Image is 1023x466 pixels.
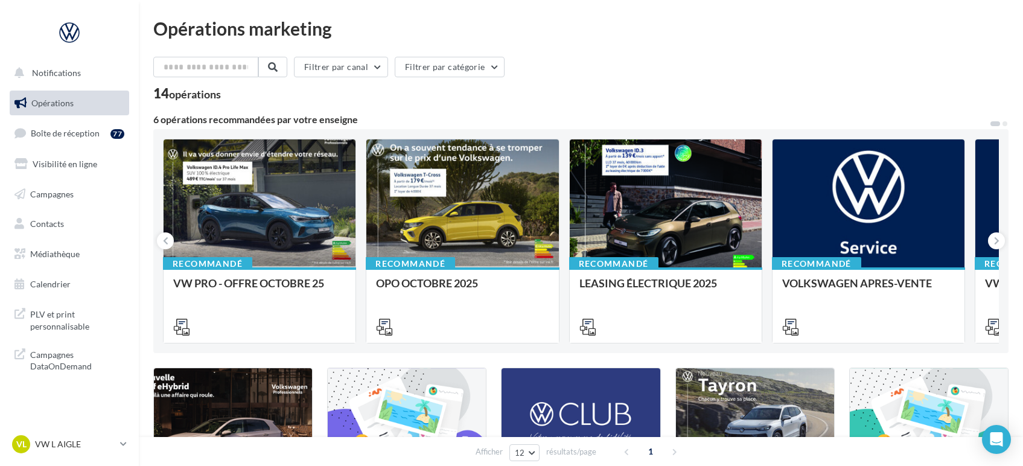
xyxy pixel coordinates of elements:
span: Opérations [31,98,74,108]
span: 12 [515,448,525,458]
a: PLV et print personnalisable [7,301,132,337]
button: Filtrer par catégorie [395,57,505,77]
span: Campagnes DataOnDemand [30,346,124,372]
a: Campagnes [7,182,132,207]
div: 6 opérations recommandées par votre enseigne [153,115,989,124]
a: Boîte de réception77 [7,120,132,146]
div: Recommandé [772,257,861,270]
div: LEASING ÉLECTRIQUE 2025 [579,277,752,301]
a: Campagnes DataOnDemand [7,342,132,377]
div: Recommandé [163,257,252,270]
span: Boîte de réception [31,128,100,138]
span: VL [16,438,27,450]
span: Campagnes [30,188,74,199]
a: Médiathèque [7,241,132,267]
a: Visibilité en ligne [7,152,132,177]
div: Recommandé [569,257,658,270]
span: Calendrier [30,279,71,289]
span: Contacts [30,219,64,229]
div: VOLKSWAGEN APRES-VENTE [782,277,955,301]
div: Opérations marketing [153,19,1009,37]
div: Recommandé [366,257,455,270]
span: Afficher [476,446,503,458]
div: OPO OCTOBRE 2025 [376,277,549,301]
button: Notifications [7,60,127,86]
span: Notifications [32,68,81,78]
span: Visibilité en ligne [33,159,97,169]
span: PLV et print personnalisable [30,306,124,332]
button: Filtrer par canal [294,57,388,77]
a: Calendrier [7,272,132,297]
div: Open Intercom Messenger [982,425,1011,454]
div: 14 [153,87,221,100]
p: VW L AIGLE [35,438,115,450]
div: 77 [110,129,124,139]
button: 12 [509,444,540,461]
div: opérations [169,89,221,100]
a: Opérations [7,91,132,116]
span: résultats/page [546,446,596,458]
a: Contacts [7,211,132,237]
div: VW PRO - OFFRE OCTOBRE 25 [173,277,346,301]
span: 1 [641,442,660,461]
span: Médiathèque [30,249,80,259]
a: VL VW L AIGLE [10,433,129,456]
